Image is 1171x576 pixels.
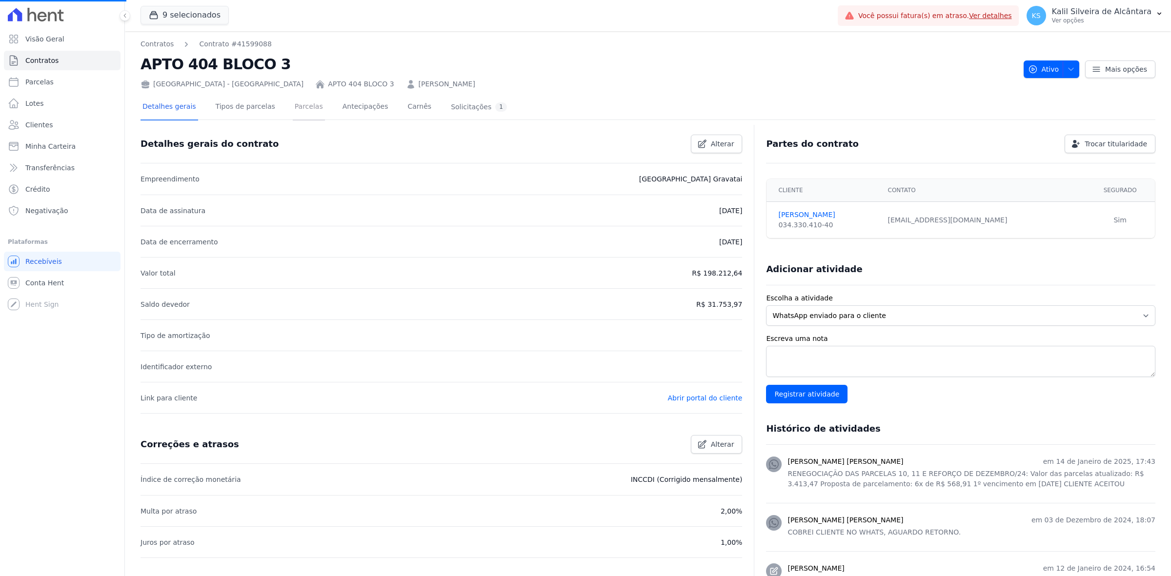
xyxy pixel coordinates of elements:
[141,505,197,517] p: Multa por atraso
[141,361,212,373] p: Identificador externo
[199,39,272,49] a: Contrato #41599088
[141,298,190,310] p: Saldo devedor
[141,6,229,24] button: 9 selecionados
[766,423,880,435] h3: Histórico de atividades
[766,293,1155,303] label: Escolha a atividade
[1085,179,1155,202] th: Segurado
[766,138,859,150] h3: Partes do contrato
[1085,60,1155,78] a: Mais opções
[141,236,218,248] p: Data de encerramento
[787,563,844,574] h3: [PERSON_NAME]
[882,179,1086,202] th: Contato
[141,267,176,279] p: Valor total
[449,95,509,120] a: Solicitações1
[141,79,303,89] div: [GEOGRAPHIC_DATA] - [GEOGRAPHIC_DATA]
[293,95,325,120] a: Parcelas
[141,95,198,120] a: Detalhes gerais
[4,94,121,113] a: Lotes
[766,334,1155,344] label: Escreva uma nota
[141,536,195,548] p: Juros por atraso
[1105,64,1147,74] span: Mais opções
[858,11,1012,21] span: Você possui fatura(s) em atraso.
[692,267,742,279] p: R$ 198.212,64
[25,56,59,65] span: Contratos
[141,474,241,485] p: Índice de correção monetária
[787,515,903,525] h3: [PERSON_NAME] [PERSON_NAME]
[1065,135,1155,153] a: Trocar titularidade
[4,201,121,220] a: Negativação
[1043,563,1155,574] p: em 12 de Janeiro de 2024, 16:54
[495,102,507,112] div: 1
[1031,515,1155,525] p: em 03 de Dezembro de 2024, 18:07
[787,457,903,467] h3: [PERSON_NAME] [PERSON_NAME]
[141,438,239,450] h3: Correções e atrasos
[405,95,433,120] a: Carnês
[4,158,121,178] a: Transferências
[719,236,742,248] p: [DATE]
[25,278,64,288] span: Conta Hent
[778,220,876,230] div: 034.330.410-40
[1052,7,1151,17] p: Kalil Silveira de Alcântara
[141,138,279,150] h3: Detalhes gerais do contrato
[451,102,507,112] div: Solicitações
[25,34,64,44] span: Visão Geral
[1032,12,1041,19] span: KS
[691,435,743,454] a: Alterar
[721,505,742,517] p: 2,00%
[1028,60,1059,78] span: Ativo
[141,205,205,217] p: Data de assinatura
[25,99,44,108] span: Lotes
[25,206,68,216] span: Negativação
[328,79,394,89] a: APTO 404 BLOCO 3
[631,474,743,485] p: INCCDI (Corrigido mensalmente)
[719,205,742,217] p: [DATE]
[969,12,1012,20] a: Ver detalhes
[767,179,882,202] th: Cliente
[1085,202,1155,238] td: Sim
[766,385,848,403] input: Registrar atividade
[787,527,1155,537] p: COBREI CLIENTE NO WHATS, AGUARDO RETORNO.
[668,394,743,402] a: Abrir portal do cliente
[1024,60,1080,78] button: Ativo
[141,39,272,49] nav: Breadcrumb
[1085,139,1147,149] span: Trocar titularidade
[8,236,117,248] div: Plataformas
[721,536,742,548] p: 1,00%
[25,257,62,266] span: Recebíveis
[141,330,210,341] p: Tipo de amortização
[1019,2,1171,29] button: KS Kalil Silveira de Alcântara Ver opções
[214,95,277,120] a: Tipos de parcelas
[696,298,742,310] p: R$ 31.753,97
[4,72,121,92] a: Parcelas
[4,137,121,156] a: Minha Carteira
[4,29,121,49] a: Visão Geral
[25,77,54,87] span: Parcelas
[1052,17,1151,24] p: Ver opções
[639,173,743,185] p: [GEOGRAPHIC_DATA] Gravatai
[419,79,475,89] a: [PERSON_NAME]
[4,273,121,293] a: Conta Hent
[141,39,174,49] a: Contratos
[341,95,390,120] a: Antecipações
[888,215,1080,225] div: [EMAIL_ADDRESS][DOMAIN_NAME]
[4,252,121,271] a: Recebíveis
[691,135,743,153] a: Alterar
[711,439,734,449] span: Alterar
[141,392,197,404] p: Link para cliente
[4,179,121,199] a: Crédito
[787,469,1155,489] p: RENEGOCIAÇÃO DAS PARCELAS 10, 11 E REFORÇO DE DEZEMBRO/24: Valor das parcelas atualizado: R$ 3.41...
[141,53,1016,75] h2: APTO 404 BLOCO 3
[4,115,121,135] a: Clientes
[778,210,876,220] a: [PERSON_NAME]
[4,51,121,70] a: Contratos
[25,163,75,173] span: Transferências
[25,141,76,151] span: Minha Carteira
[1043,457,1155,467] p: em 14 de Janeiro de 2025, 17:43
[25,120,53,130] span: Clientes
[141,173,200,185] p: Empreendimento
[141,39,1016,49] nav: Breadcrumb
[711,139,734,149] span: Alterar
[766,263,862,275] h3: Adicionar atividade
[25,184,50,194] span: Crédito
